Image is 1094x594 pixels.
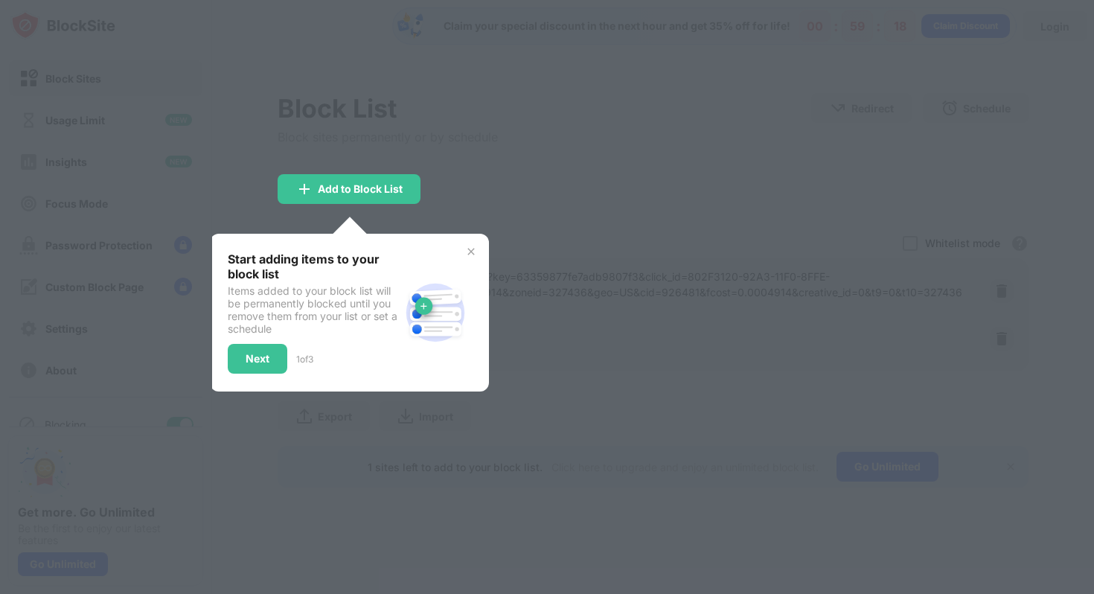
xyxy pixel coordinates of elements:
[465,246,477,258] img: x-button.svg
[246,353,269,365] div: Next
[400,277,471,348] img: block-site.svg
[228,284,400,335] div: Items added to your block list will be permanently blocked until you remove them from your list o...
[296,354,313,365] div: 1 of 3
[318,183,403,195] div: Add to Block List
[228,252,400,281] div: Start adding items to your block list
